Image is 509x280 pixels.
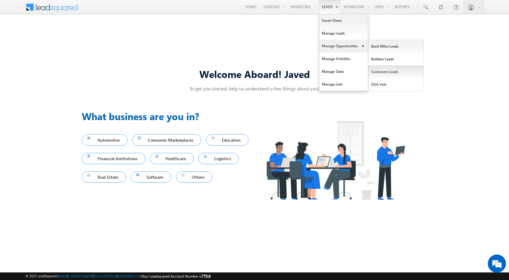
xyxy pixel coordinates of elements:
[68,274,92,278] a: Contact Support
[87,173,121,181] span: Real Estate
[319,65,368,78] a: Manage Tasks
[181,173,207,181] span: Others
[319,52,368,65] a: Manage Activities
[368,78,424,91] a: DSA Visit
[118,274,141,278] a: Acceptable Use
[136,173,166,181] span: Software
[141,274,211,278] span: Your Leadsquared Account Number is
[93,274,117,278] a: Terms of Service
[87,136,122,144] span: Automotive
[82,67,427,80] div: Welcome Aboard! Javed
[155,154,188,163] span: Healthcare
[25,273,211,279] span: © 2025 LeadSquared | | | | |
[368,66,424,78] a: Customers Leads
[87,154,140,163] span: Financial Institutions
[319,27,368,40] a: Manage Leads
[211,136,243,144] span: Education
[254,109,416,212] img: Industry.png
[201,274,211,278] span: 77516
[82,109,254,123] h3: What business are you in?
[319,78,368,91] a: Manage Lists
[58,274,67,278] a: About
[204,154,233,163] span: Logistics
[319,40,368,52] a: Manage Opportunities
[368,53,424,66] a: Builders Leads
[319,14,368,27] a: Smart Views
[82,85,427,92] p: To get you started, help us understand a few things about you!
[368,40,424,53] a: Bank Mitra Leads
[138,136,196,144] span: Consumer Marketplaces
